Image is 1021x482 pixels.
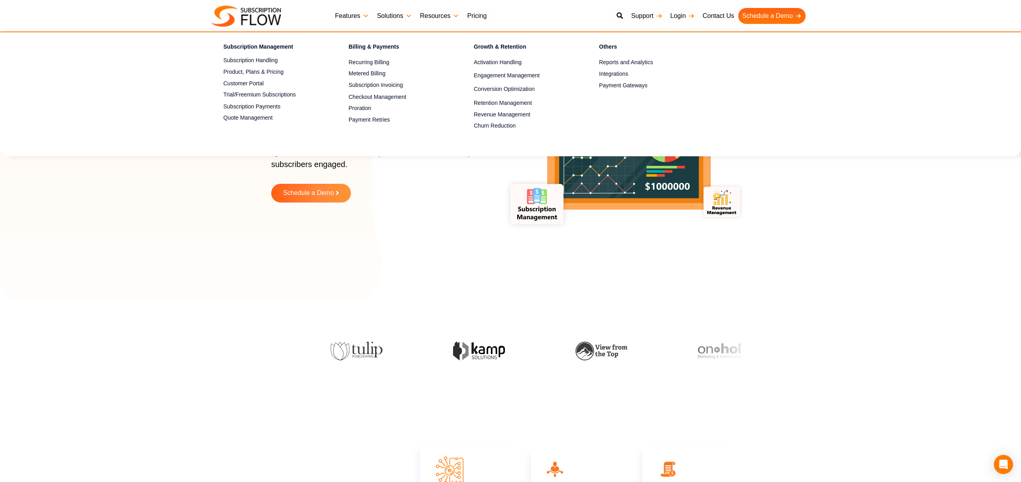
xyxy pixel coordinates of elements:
[283,190,334,197] span: Schedule a Demo
[474,71,571,81] a: Engagement Management
[349,93,406,101] span: Checkout Management
[373,8,416,24] a: Solutions
[223,90,321,100] a: Trial/Freemium Subscriptions
[699,8,738,24] a: Contact Us
[349,92,446,102] a: Checkout Management
[474,98,571,108] a: Retention Management
[349,116,390,124] span: Payment Retries
[599,81,696,90] a: Payment Gateways
[599,58,696,67] a: Reports and Analytics
[223,42,321,54] h4: Subscription Management
[474,42,571,54] h4: Growth & Retention
[474,58,571,67] a: Activation Handling
[474,110,530,119] span: Revenue Management
[627,8,666,24] a: Support
[474,122,516,130] span: Churn Reduction
[474,85,571,94] a: Conversion Optimization
[450,342,502,360] img: kamp-solution
[223,56,321,65] a: Subscription Handling
[474,121,571,131] a: Churn Reduction
[573,342,625,360] img: view-from-the-top
[223,102,280,111] span: Subscription Payments
[223,67,321,77] a: Product, Plans & Pricing
[599,70,628,78] span: Integrations
[349,104,446,113] a: Proration
[331,8,373,24] a: Features
[223,113,321,123] a: Quote Management
[349,115,446,125] a: Payment Retries
[666,8,699,24] a: Login
[349,81,446,90] a: Subscription Invoicing
[416,8,463,24] a: Resources
[223,79,264,88] span: Customer Portal
[349,58,446,67] a: Recurring Billing
[223,102,321,111] a: Subscription Payments
[474,99,532,107] span: Retention Management
[599,42,696,54] h4: Others
[349,69,446,79] a: Metered Billing
[463,8,491,24] a: Pricing
[994,455,1013,474] div: Open Intercom Messenger
[599,81,647,90] span: Payment Gateways
[599,58,653,67] span: Reports and Analytics
[223,79,321,88] a: Customer Portal
[738,8,806,24] a: Schedule a Demo
[328,342,380,361] img: tulip-publishing
[349,58,389,67] span: Recurring Billing
[547,462,563,477] img: icon10
[599,69,696,79] a: Integrations
[211,6,281,27] img: Subscriptionflow
[349,42,446,54] h4: Billing & Payments
[474,110,571,119] a: Revenue Management
[658,459,678,479] img: 02
[271,184,351,203] a: Schedule a Demo
[223,68,284,76] span: Product, Plans & Pricing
